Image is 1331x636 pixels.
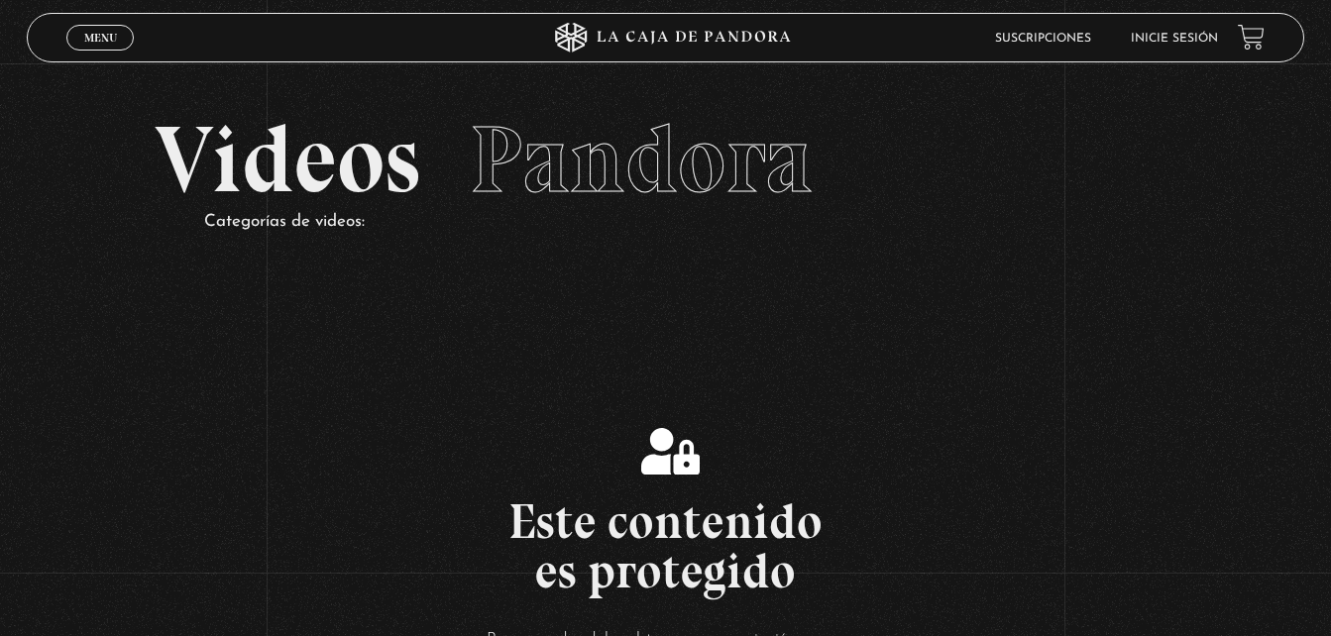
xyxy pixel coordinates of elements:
a: View your shopping cart [1238,24,1265,51]
p: Categorías de videos: [204,207,1176,238]
h2: Videos [155,113,1176,207]
a: Inicie sesión [1131,33,1218,45]
span: Cerrar [77,49,124,62]
span: Pandora [470,103,813,216]
span: Menu [84,32,117,44]
a: Suscripciones [995,33,1091,45]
